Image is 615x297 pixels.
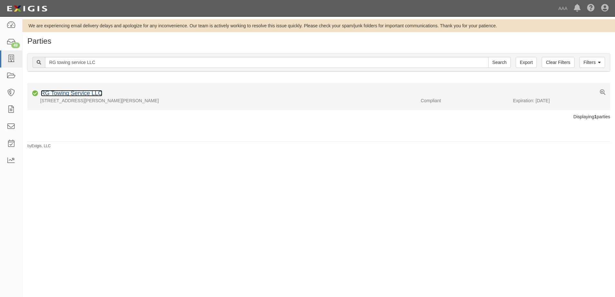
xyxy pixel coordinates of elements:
[11,42,20,48] div: 49
[27,143,51,149] small: by
[600,89,605,96] a: View results summary
[45,57,489,68] input: Search
[41,90,102,96] a: RG Towing Service LLC
[23,22,615,29] div: We are experiencing email delivery delays and apologize for any inconvenience. Our team is active...
[38,89,102,98] div: RG Towing Service LLC
[516,57,537,68] a: Export
[27,37,610,45] h1: Parties
[32,91,38,96] i: Compliant
[579,57,605,68] a: Filters
[513,97,610,104] div: Expiration: [DATE]
[23,113,615,120] div: Displaying parties
[542,57,574,68] a: Clear Filters
[416,97,513,104] div: Compliant
[32,144,51,148] a: Exigis, LLC
[594,114,597,119] b: 1
[27,97,416,104] div: [STREET_ADDRESS][PERSON_NAME][PERSON_NAME]
[587,4,595,12] i: Help Center - Complianz
[555,2,571,15] a: AAA
[5,3,49,14] img: logo-5460c22ac91f19d4615b14bd174203de0afe785f0fc80cf4dbbc73dc1793850b.png
[488,57,511,68] input: Search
